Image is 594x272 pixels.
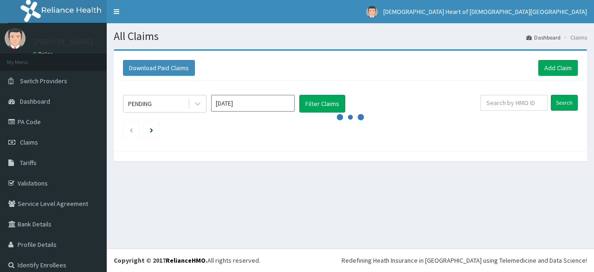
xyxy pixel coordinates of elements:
input: Select Month and Year [211,95,295,112]
strong: Copyright © 2017 . [114,256,207,265]
svg: audio-loading [336,103,364,131]
button: Download Paid Claims [123,60,195,76]
input: Search [551,95,578,111]
footer: All rights reserved. [107,248,594,272]
a: Previous page [129,126,133,134]
span: Switch Providers [20,77,67,85]
div: PENDING [128,99,152,108]
a: Next page [150,126,153,134]
div: Redefining Heath Insurance in [GEOGRAPHIC_DATA] using Telemedicine and Data Science! [342,256,587,265]
h1: All Claims [114,30,587,42]
a: Add Claim [538,60,578,76]
span: Dashboard [20,97,50,106]
a: Online [32,51,55,57]
a: Dashboard [526,33,561,41]
li: Claims [562,33,587,41]
span: [DEMOGRAPHIC_DATA] Heart of [DEMOGRAPHIC_DATA][GEOGRAPHIC_DATA] [383,7,587,16]
a: RelianceHMO [166,256,206,265]
span: Tariffs [20,159,37,167]
img: User Image [5,28,26,49]
img: User Image [366,6,378,18]
input: Search by HMO ID [480,95,548,111]
span: Claims [20,138,38,146]
button: Filter Claims [299,95,345,113]
p: [PERSON_NAME] [32,38,93,46]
